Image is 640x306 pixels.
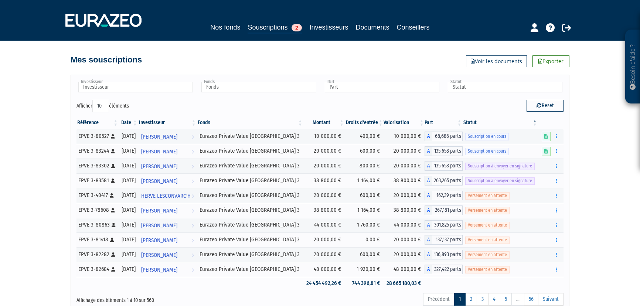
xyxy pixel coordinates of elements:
td: 38 800,00 € [303,203,345,218]
div: Eurazeo Private Value [GEOGRAPHIC_DATA] 3 [200,147,301,155]
span: [PERSON_NAME] [141,219,177,232]
td: 38 800,00 € [384,203,425,218]
div: [DATE] [121,236,136,244]
th: Investisseur: activer pour trier la colonne par ordre croissant [138,116,197,129]
i: [Français] Personne physique [111,149,115,153]
a: [PERSON_NAME] [138,173,197,188]
th: Montant: activer pour trier la colonne par ordre croissant [303,116,345,129]
a: Conseillers [397,22,430,33]
i: [Français] Personne physique [112,223,116,227]
div: EPVE 3-80527 [78,132,116,140]
a: Exporter [532,55,569,67]
span: 327,422 parts [432,265,462,274]
td: 38 800,00 € [384,173,425,188]
span: Versement en attente [465,251,510,258]
i: [Français] Personne physique [111,134,115,139]
td: 400,00 € [345,129,384,144]
span: A [425,191,432,200]
div: Eurazeo Private Value [GEOGRAPHIC_DATA] 3 [200,251,301,258]
a: Suivant [538,293,564,306]
a: [PERSON_NAME] [138,262,197,277]
span: [PERSON_NAME] [141,174,177,188]
span: Souscription à envoyer en signature [465,177,535,184]
td: 48 000,00 € [384,262,425,277]
div: Eurazeo Private Value [GEOGRAPHIC_DATA] 3 [200,265,301,273]
a: Nos fonds [210,22,240,33]
td: 20 000,00 € [384,144,425,159]
i: Voir l'investisseur [191,189,194,203]
td: 744 396,81 € [345,277,384,290]
td: 20 000,00 € [303,159,345,173]
a: Investisseurs [309,22,348,33]
td: 44 000,00 € [384,218,425,232]
i: Voir l'investisseur [191,219,194,232]
a: Souscriptions2 [248,22,302,34]
div: A - Eurazeo Private Value Europe 3 [425,161,462,171]
a: 4 [488,293,500,306]
a: [PERSON_NAME] [138,129,197,144]
td: 20 000,00 € [384,159,425,173]
div: EPVE 3-82282 [78,251,116,258]
td: 20 000,00 € [303,247,345,262]
th: Date: activer pour trier la colonne par ordre croissant [119,116,138,129]
span: 68,686 parts [432,132,462,141]
div: EPVE 3-81418 [78,236,116,244]
td: 38 800,00 € [303,173,345,188]
div: A - Eurazeo Private Value Europe 3 [425,235,462,245]
th: Référence : activer pour trier la colonne par ordre croissant [76,116,119,129]
span: [PERSON_NAME] [141,160,177,173]
div: Eurazeo Private Value [GEOGRAPHIC_DATA] 3 [200,236,301,244]
td: 1 164,00 € [345,173,384,188]
div: [DATE] [121,265,136,273]
i: [Français] Personne physique [111,164,115,168]
div: EPVE 3-83302 [78,162,116,170]
a: HERVE LESCONVARC'H [138,188,197,203]
div: A - Eurazeo Private Value Europe 3 [425,146,462,156]
a: 1 [454,293,466,306]
a: 56 [524,293,538,306]
span: [PERSON_NAME] [141,234,177,247]
i: [Français] Personne physique [110,193,114,198]
i: [Français] Personne physique [111,208,115,212]
div: Eurazeo Private Value [GEOGRAPHIC_DATA] 3 [200,221,301,229]
i: Voir l'investisseur [191,234,194,247]
span: A [425,250,432,259]
i: [Français] Personne physique [111,267,115,272]
span: A [425,176,432,186]
td: 1 920,00 € [345,262,384,277]
td: 20 000,00 € [384,247,425,262]
div: A - Eurazeo Private Value Europe 3 [425,205,462,215]
div: Affichage des éléments 1 à 10 sur 560 [76,292,273,304]
span: A [425,205,432,215]
div: A - Eurazeo Private Value Europe 3 [425,265,462,274]
span: Versement en attente [465,237,510,244]
i: Voir l'investisseur [191,160,194,173]
i: [Français] Personne physique [111,252,115,257]
span: [PERSON_NAME] [141,130,177,144]
td: 10 000,00 € [384,129,425,144]
div: EPVE 3-82684 [78,265,116,273]
button: Reset [527,100,564,112]
td: 1 164,00 € [345,203,384,218]
div: A - Eurazeo Private Value Europe 3 [425,191,462,200]
img: 1732889491-logotype_eurazeo_blanc_rvb.png [65,14,142,27]
i: Voir l'investisseur [191,248,194,262]
span: [PERSON_NAME] [141,248,177,262]
span: A [425,265,432,274]
i: Voir l'investisseur [191,263,194,277]
div: [DATE] [121,206,136,214]
div: [DATE] [121,132,136,140]
span: Souscription en cours [465,148,509,155]
td: 44 000,00 € [303,218,345,232]
span: A [425,161,432,171]
td: 1 760,00 € [345,218,384,232]
a: [PERSON_NAME] [138,203,197,218]
div: Eurazeo Private Value [GEOGRAPHIC_DATA] 3 [200,206,301,214]
a: 2 [465,293,477,306]
a: 5 [500,293,512,306]
td: 600,00 € [345,188,384,203]
span: 137,137 parts [432,235,462,245]
td: 600,00 € [345,144,384,159]
td: 28 665 180,03 € [384,277,425,290]
span: [PERSON_NAME] [141,204,177,218]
